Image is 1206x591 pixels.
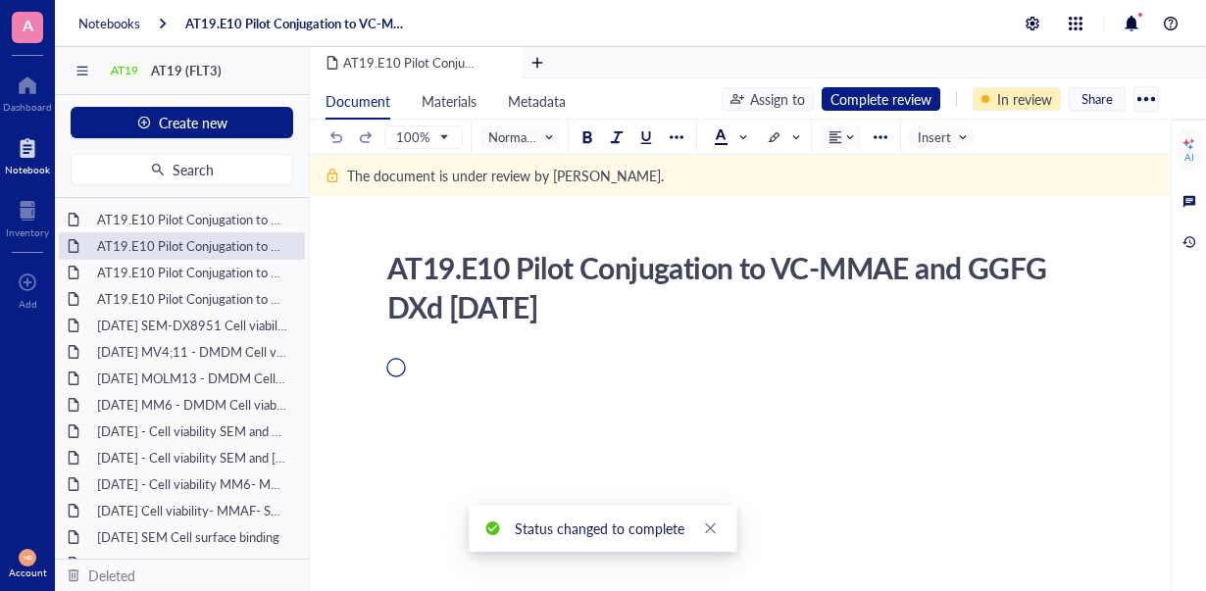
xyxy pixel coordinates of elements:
div: AT19.E10 Pilot Conjugation to VC-MMAE and GGFG DXd [DATE] [88,232,297,260]
span: Metadata [508,91,566,111]
div: The document is under review by [PERSON_NAME]. [347,165,664,186]
button: Search [71,154,293,185]
div: Notebook [5,164,50,175]
span: A [23,13,33,37]
div: Deleted [88,565,135,586]
a: Inventory [6,195,49,238]
div: In review [997,88,1052,110]
span: Normal text [488,128,555,146]
div: [DATE] MM6 - DMDM Cell viability [88,391,297,419]
button: Share [1069,87,1126,111]
div: [DATE] SEM Cell surface binding [88,523,297,551]
div: AT19.E10 Pilot Conjugation to VC-MMAE and GGFG DXd [DATE] [88,206,297,233]
div: AT19 [111,64,138,77]
div: Dashboard [3,101,52,113]
span: Create new [159,115,227,130]
div: [DATE] - Cell viability MM6- MMAF [88,470,297,498]
div: AI [1184,151,1194,163]
div: [DATE] Cell viability- MMAF- SEM and MV4,11 [88,497,297,524]
div: Status changed to complete [515,517,684,539]
a: Notebook [5,132,50,175]
button: Create new [71,107,293,138]
a: Close [700,517,722,539]
a: Dashboard [3,70,52,113]
a: AT19.E10 Pilot Conjugation to VC-MMAE and GGFG DXd [DATE] [185,15,407,32]
div: Assign to [750,88,805,110]
div: [DATE] - Cell viability SEM and RS; 411- DMDM with Fc block (needs to be completed) [88,418,297,445]
div: [DATE] MV4;11 - DMDM Cell viability [88,338,297,366]
div: [DATE] - Cell viability SEM and [GEOGRAPHIC_DATA]; 411- DMDM [88,444,297,471]
div: AT19.E10 Pilot Conjugation to VC-MMAE [DATE] [88,285,297,313]
div: [DATE] MOLM13 - DMDM Cell viability [88,365,297,392]
span: 100% [396,128,447,146]
div: AT19.E10 Pilot Conjugation to VC-MMAE and DXd [DATE] [88,259,297,286]
div: Inventory [6,226,49,238]
div: [DATE] SEM-DX8951 Cell viability [88,312,297,339]
div: Account [9,566,47,578]
a: Notebooks [78,15,140,32]
div: [DATE] - Cell [MEDICAL_DATA]- MOLM-13 (AML cell line) [88,550,297,577]
span: close [704,521,718,535]
span: MD [23,554,32,561]
span: AT19 (FLT3) [151,61,222,79]
div: Complete review [830,88,931,110]
span: Share [1081,90,1113,108]
span: Search [173,162,214,177]
span: Insert [918,128,969,146]
span: Materials [422,91,477,111]
span: Document [326,91,390,111]
div: Add [19,298,37,310]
